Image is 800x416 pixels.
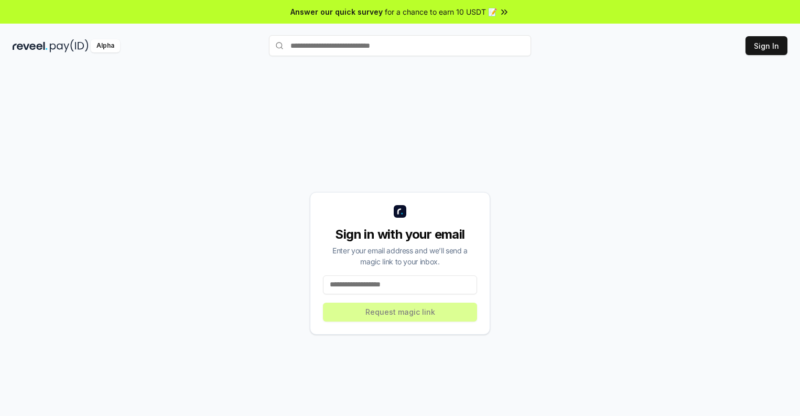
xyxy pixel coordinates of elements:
[50,39,89,52] img: pay_id
[290,6,383,17] span: Answer our quick survey
[385,6,497,17] span: for a chance to earn 10 USDT 📝
[323,245,477,267] div: Enter your email address and we’ll send a magic link to your inbox.
[91,39,120,52] div: Alpha
[394,205,406,218] img: logo_small
[745,36,787,55] button: Sign In
[13,39,48,52] img: reveel_dark
[323,226,477,243] div: Sign in with your email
